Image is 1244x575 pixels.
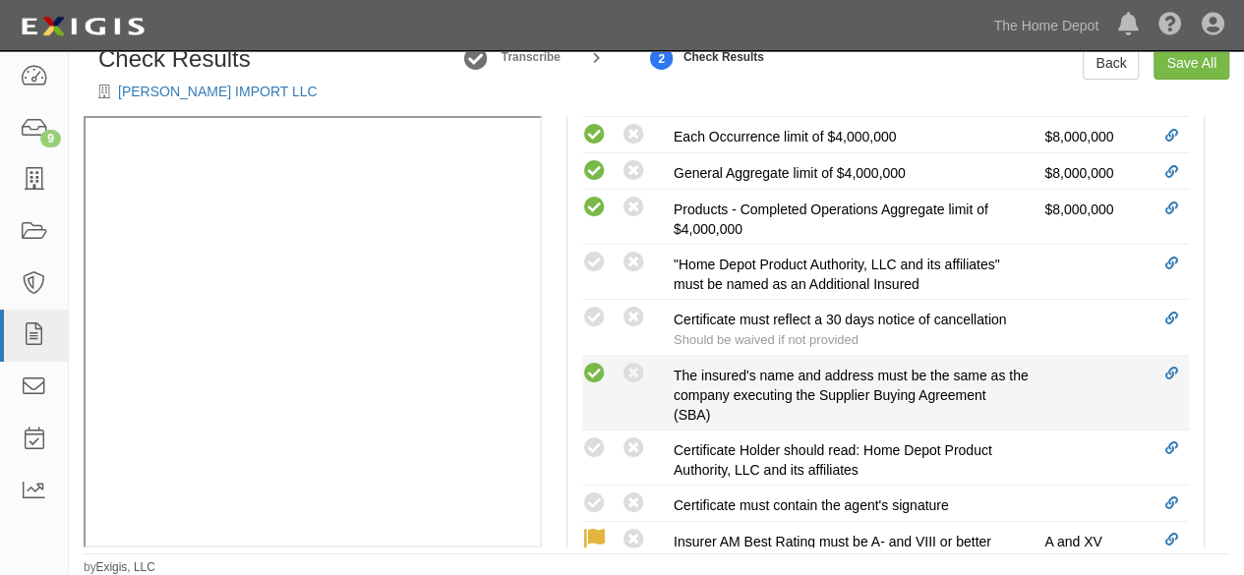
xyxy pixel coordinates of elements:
[674,534,991,549] span: Insurer AM Best Rating must be A- and VIII or better
[674,129,896,144] span: Each Occurrence limit of $4,000,000
[1044,163,1136,183] p: $8,000,000
[1151,158,1204,178] div: Status is linked to other agreement(s)
[1151,195,1204,214] div: Status is linked to other agreement(s)
[1044,127,1136,146] p: $8,000,000
[674,368,1029,423] span: The insured's name and address must be the same as the company executing the Supplier Buying Agre...
[622,362,646,386] i: Non-Compliant
[582,491,607,516] i: Compliant
[1151,490,1204,510] div: Status is linked to other agreement(s)
[582,251,607,275] i: Compliant
[622,251,646,275] i: Non-Compliant
[15,9,150,44] img: logo-5460c22ac91f19d4615b14bd174203de0afe785f0fc80cf4dbbc73dc1793850b.png
[40,130,61,147] div: 9
[674,257,1000,292] span: "Home Depot Product Authority, LLC and its affiliates" must be named as an Additional Insured
[674,165,906,181] span: General Aggregate limit of $4,000,000
[582,123,607,147] i: This compliance result is calculated automatically and cannot be changed
[622,159,646,184] i: This compliance result is calculated automatically and cannot be changed
[622,306,646,330] i: Non-Compliant
[1151,122,1204,142] div: Status is linked to other agreement(s)
[498,48,561,64] a: Transcribe
[118,84,318,99] a: [PERSON_NAME] IMPORT LLC
[983,6,1108,45] a: The Home Depot
[582,362,607,386] i: Compliant
[1151,361,1204,380] div: Status is linked to other agreement(s)
[674,442,992,478] span: Certificate Holder should read: Home Depot Product Authority, LLC and its affiliates
[683,50,764,64] small: Check Results
[674,312,1007,327] span: Certificate must reflect a 30 days notice of cancellation
[647,36,677,79] a: 2
[582,196,607,220] i: This compliance result is calculated automatically and cannot be changed
[674,201,988,237] span: Products - Completed Operations Aggregate limit of $4,000,000
[582,436,607,461] i: Compliant
[582,159,607,184] i: This compliance result is calculated automatically and cannot be changed
[582,528,607,552] i: Waived: Ping An Prop & Cas Ins Co of China Ltd is acceptable
[1151,435,1204,455] div: Status is linked to other agreement(s)
[502,50,561,64] small: Transcribe
[1151,305,1204,324] div: Status is linked to other agreement(s)
[461,36,491,79] a: Edit Document
[98,46,318,72] h1: Check Results
[582,306,607,330] i: Compliant
[622,123,646,147] i: This compliance result is calculated automatically and cannot be changed
[674,497,949,513] span: Certificate must contain the agent's signature
[1151,250,1204,269] div: Status is linked to other agreement(s)
[674,332,859,347] span: Should be waived if not provided
[622,196,646,220] i: This compliance result is calculated automatically and cannot be changed
[622,491,646,516] i: Non-Compliant
[1154,46,1229,80] a: Save All
[622,436,646,461] i: Non-Compliant
[1044,532,1136,551] p: A and XV
[1083,46,1139,80] a: Back
[647,47,677,71] strong: 2
[1158,14,1182,37] i: Help Center - Complianz
[96,560,155,574] a: Exigis, LLC
[1044,200,1136,219] p: $8,000,000
[1151,527,1204,546] div: Status is linked to other agreement(s)
[622,528,646,552] i: This compliance result is calculated automatically and cannot be changed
